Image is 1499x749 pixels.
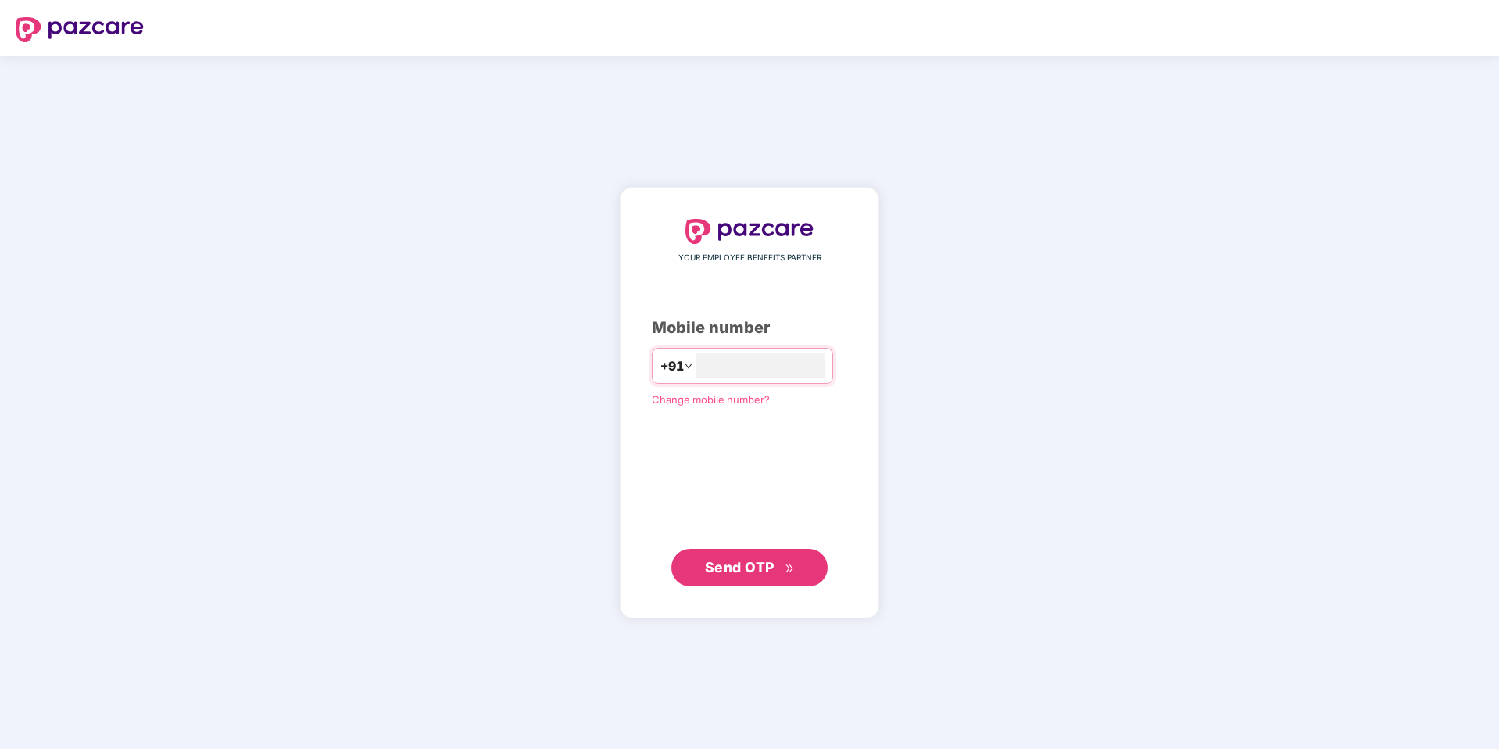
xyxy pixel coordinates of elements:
[785,564,795,574] span: double-right
[671,549,828,586] button: Send OTPdouble-right
[660,357,684,376] span: +91
[684,361,693,371] span: down
[16,17,144,42] img: logo
[652,316,847,340] div: Mobile number
[652,393,770,406] a: Change mobile number?
[705,559,775,575] span: Send OTP
[678,252,821,264] span: YOUR EMPLOYEE BENEFITS PARTNER
[685,219,814,244] img: logo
